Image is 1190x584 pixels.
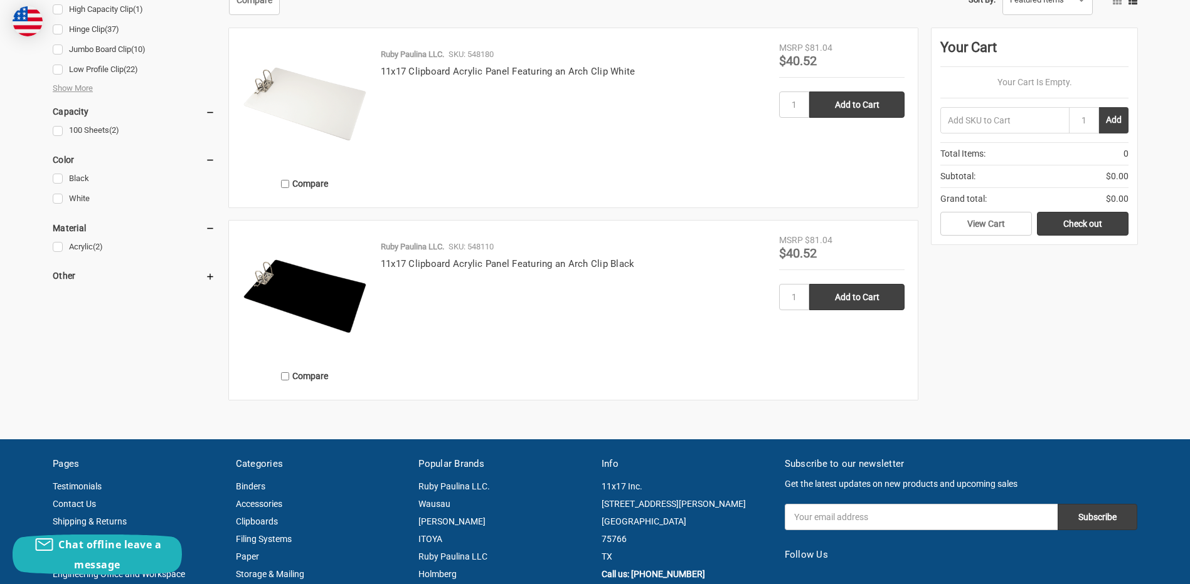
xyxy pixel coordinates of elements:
[1037,212,1129,236] a: Check out
[53,82,93,95] span: Show More
[53,122,215,139] a: 100 Sheets
[381,241,444,253] p: Ruby Paulina LLC.
[449,48,494,61] p: SKU: 548180
[133,4,143,14] span: (1)
[940,212,1032,236] a: View Cart
[1106,170,1129,183] span: $0.00
[449,241,494,253] p: SKU: 548110
[53,499,96,509] a: Contact Us
[779,246,817,261] span: $40.52
[53,221,215,236] h5: Material
[53,104,215,119] h5: Capacity
[602,477,772,565] address: 11x17 Inc. [STREET_ADDRESS][PERSON_NAME] [GEOGRAPHIC_DATA] 75766 TX
[105,24,119,34] span: (37)
[242,234,368,359] img: 11x17 Clipboard Acrylic Panel Featuring an Arch Clip Black
[940,37,1129,67] div: Your Cart
[53,1,215,18] a: High Capacity Clip
[236,516,278,526] a: Clipboards
[93,242,103,251] span: (2)
[779,234,803,247] div: MSRP
[53,457,223,471] h5: Pages
[418,569,457,579] a: Holmberg
[779,53,817,68] span: $40.52
[940,147,985,160] span: Total Items:
[281,372,289,380] input: Compare
[13,6,43,36] img: duty and tax information for United States
[242,174,368,194] label: Compare
[53,170,215,187] a: Black
[602,569,705,579] a: Call us: [PHONE_NUMBER]
[602,457,772,471] h5: Info
[53,21,215,38] a: Hinge Clip
[53,190,215,207] a: White
[1124,147,1129,160] span: 0
[418,534,442,544] a: ITOYA
[236,569,304,579] a: Storage & Mailing
[940,107,1069,133] input: Add SKU to Cart
[1106,192,1129,206] span: $0.00
[418,499,450,509] a: Wausau
[53,516,127,526] a: Shipping & Returns
[418,516,486,526] a: [PERSON_NAME]
[236,534,292,544] a: Filing Systems
[418,551,487,561] a: Ruby Paulina LLC
[53,481,102,491] a: Testimonials
[53,239,215,256] a: Acrylic
[1058,504,1137,530] input: Subscribe
[109,125,119,135] span: (2)
[1099,107,1129,133] button: Add
[281,180,289,188] input: Compare
[124,65,138,74] span: (22)
[785,477,1137,491] p: Get the latest updates on new products and upcoming sales
[236,457,406,471] h5: Categories
[131,44,146,54] span: (10)
[785,504,1058,530] input: Your email address
[809,91,905,118] input: Add to Cart
[785,457,1137,471] h5: Subscribe to our newsletter
[940,76,1129,89] p: Your Cart Is Empty.
[805,235,832,245] span: $81.04
[940,170,975,183] span: Subtotal:
[805,43,832,53] span: $81.04
[236,551,259,561] a: Paper
[53,268,215,283] h5: Other
[53,61,215,78] a: Low Profile Clip
[381,66,635,77] a: 11x17 Clipboard Acrylic Panel Featuring an Arch Clip White
[381,48,444,61] p: Ruby Paulina LLC.
[779,41,803,55] div: MSRP
[13,534,182,575] button: Chat offline leave a message
[58,538,161,571] span: Chat offline leave a message
[418,457,588,471] h5: Popular Brands
[53,152,215,167] h5: Color
[418,481,490,491] a: Ruby Paulina LLC.
[785,548,1137,562] h5: Follow Us
[236,499,282,509] a: Accessories
[809,284,905,310] input: Add to Cart
[236,481,265,491] a: Binders
[242,41,368,167] img: 11x17 Clipboard Acrylic Panel Featuring an Arch Clip White
[381,258,635,269] a: 11x17 Clipboard Acrylic Panel Featuring an Arch Clip Black
[940,192,987,206] span: Grand total:
[242,366,368,387] label: Compare
[53,41,215,58] a: Jumbo Board Clip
